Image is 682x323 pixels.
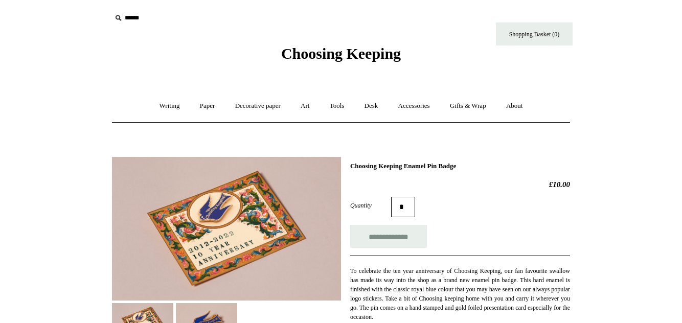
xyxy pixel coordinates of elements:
a: Art [291,93,319,120]
a: Accessories [389,93,439,120]
a: Gifts & Wrap [441,93,495,120]
a: Paper [191,93,224,120]
a: Writing [150,93,189,120]
p: To celebrate the ten year anniversary of Choosing Keeping, our fan favourite swallow has made its... [350,266,570,321]
span: Choosing Keeping [281,45,401,62]
a: Decorative paper [226,93,290,120]
img: Choosing Keeping Enamel Pin Badge [112,157,341,301]
h2: £10.00 [350,180,570,189]
a: Tools [321,93,354,120]
a: Desk [355,93,388,120]
h1: Choosing Keeping Enamel Pin Badge [350,162,570,170]
a: About [497,93,532,120]
a: Choosing Keeping [281,53,401,60]
a: Shopping Basket (0) [496,22,573,45]
label: Quantity [350,201,391,210]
